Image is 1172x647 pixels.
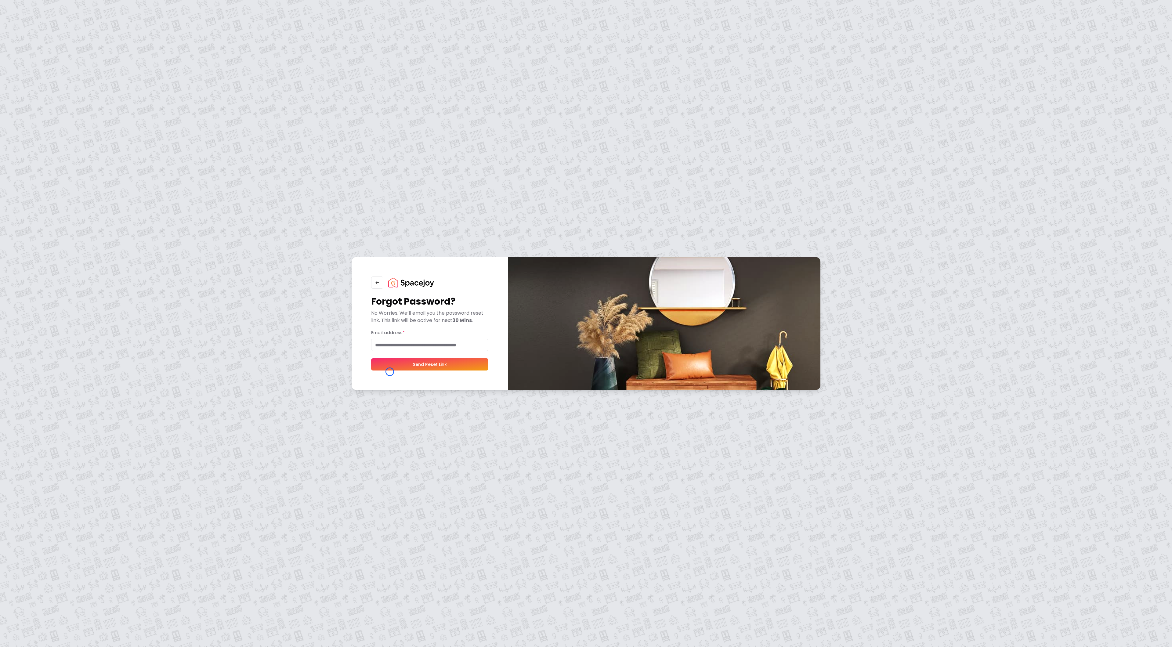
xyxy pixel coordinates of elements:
[371,309,488,324] p: No Worries. We’ll email you the password reset link. This link will be active for next .
[508,257,820,390] img: banner
[371,296,488,307] h1: Forgot Password?
[452,317,472,324] b: 30 Mins
[371,330,405,336] label: Email address
[388,278,434,287] img: Spacejoy Logo
[371,358,488,370] button: Send Reset Link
